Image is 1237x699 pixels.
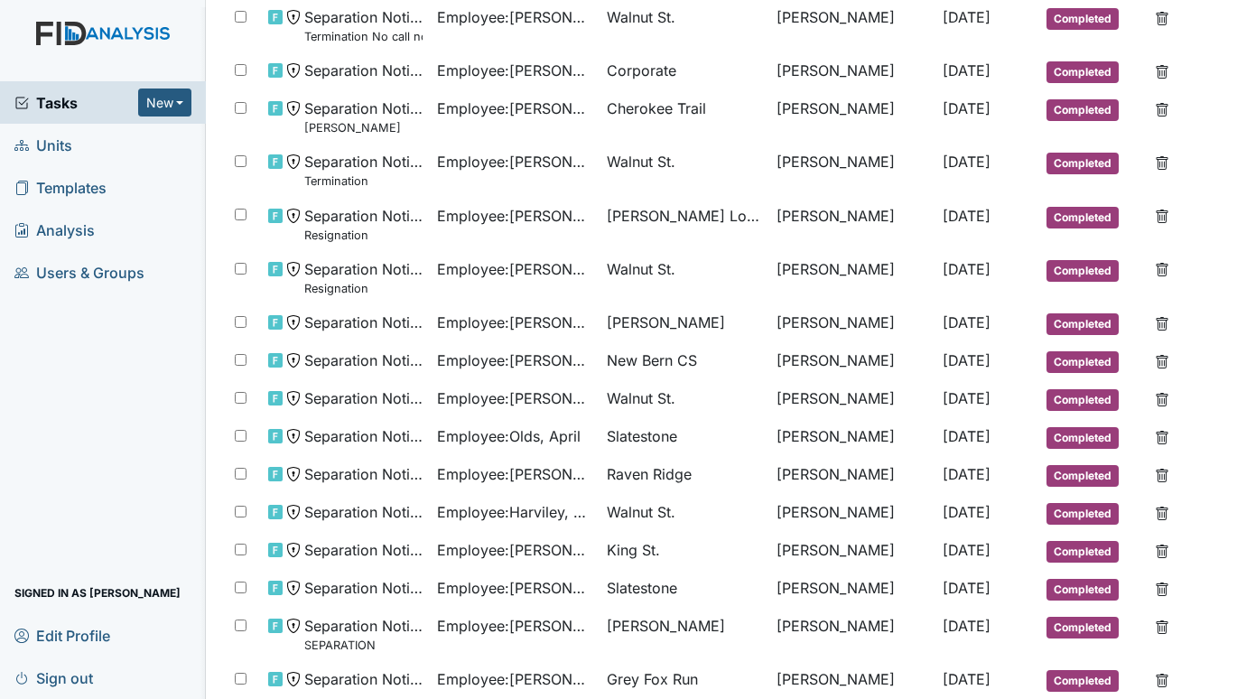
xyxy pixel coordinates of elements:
[437,539,592,561] span: Employee : [PERSON_NAME]
[1155,6,1169,28] a: Delete
[304,637,423,654] small: SEPARATION
[1155,98,1169,119] a: Delete
[769,418,935,456] td: [PERSON_NAME]
[437,312,592,333] span: Employee : [PERSON_NAME]
[943,579,991,597] span: [DATE]
[607,151,675,172] span: Walnut St.
[769,251,935,304] td: [PERSON_NAME]
[607,387,675,409] span: Walnut St.
[437,501,592,523] span: Employee : Harviley, Keirria
[304,98,423,136] span: Separation Notice Daryl
[1155,463,1169,485] a: Delete
[607,60,676,81] span: Corporate
[769,342,935,380] td: [PERSON_NAME]
[304,668,423,690] span: Separation Notice
[1155,205,1169,227] a: Delete
[607,615,725,637] span: [PERSON_NAME]
[14,92,138,114] a: Tasks
[1046,389,1119,411] span: Completed
[1046,99,1119,121] span: Completed
[1046,427,1119,449] span: Completed
[943,465,991,483] span: [DATE]
[14,621,110,649] span: Edit Profile
[943,313,991,331] span: [DATE]
[607,501,675,523] span: Walnut St.
[1046,8,1119,30] span: Completed
[1046,617,1119,638] span: Completed
[304,615,423,654] span: Separation Notice SEPARATION
[607,425,677,447] span: Slatestone
[1046,351,1119,373] span: Completed
[437,6,592,28] span: Employee : [PERSON_NAME]
[304,172,423,190] small: Termination
[437,258,592,280] span: Employee : [PERSON_NAME]
[14,216,95,244] span: Analysis
[607,463,692,485] span: Raven Ridge
[769,90,935,144] td: [PERSON_NAME]
[607,258,675,280] span: Walnut St.
[1046,153,1119,174] span: Completed
[943,427,991,445] span: [DATE]
[437,463,592,485] span: Employee : [PERSON_NAME]
[304,151,423,190] span: Separation Notice Termination
[769,304,935,342] td: [PERSON_NAME]
[1155,425,1169,447] a: Delete
[1155,539,1169,561] a: Delete
[14,131,72,159] span: Units
[1046,503,1119,525] span: Completed
[437,425,581,447] span: Employee : Olds, April
[437,205,592,227] span: Employee : [PERSON_NAME], Jyqeshula
[1046,541,1119,563] span: Completed
[304,280,423,297] small: Resignation
[14,258,144,286] span: Users & Groups
[1046,61,1119,83] span: Completed
[943,99,991,117] span: [DATE]
[943,61,991,79] span: [DATE]
[304,425,423,447] span: Separation Notice
[607,577,677,599] span: Slatestone
[1155,501,1169,523] a: Delete
[607,668,698,690] span: Grey Fox Run
[943,617,991,635] span: [DATE]
[437,60,592,81] span: Employee : [PERSON_NAME]
[437,387,592,409] span: Employee : [PERSON_NAME]
[607,539,660,561] span: King St.
[304,119,423,136] small: [PERSON_NAME]
[769,570,935,608] td: [PERSON_NAME]
[14,579,181,607] span: Signed in as [PERSON_NAME]
[304,539,423,561] span: Separation Notice
[943,153,991,171] span: [DATE]
[304,349,423,371] span: Separation Notice
[769,380,935,418] td: [PERSON_NAME]
[1046,313,1119,335] span: Completed
[138,89,192,116] button: New
[769,661,935,699] td: [PERSON_NAME]
[943,503,991,521] span: [DATE]
[769,608,935,661] td: [PERSON_NAME]
[1155,60,1169,81] a: Delete
[14,664,93,692] span: Sign out
[1155,312,1169,333] a: Delete
[304,28,423,45] small: Termination No call no show
[304,227,423,244] small: Resignation
[1155,615,1169,637] a: Delete
[943,8,991,26] span: [DATE]
[769,456,935,494] td: [PERSON_NAME]
[1155,387,1169,409] a: Delete
[304,312,423,333] span: Separation Notice
[769,144,935,197] td: [PERSON_NAME]
[607,6,675,28] span: Walnut St.
[943,260,991,278] span: [DATE]
[437,668,592,690] span: Employee : [PERSON_NAME], Jaunasia
[1046,670,1119,692] span: Completed
[1046,260,1119,282] span: Completed
[769,494,935,532] td: [PERSON_NAME]
[607,98,706,119] span: Cherokee Trail
[943,541,991,559] span: [DATE]
[437,98,592,119] span: Employee : [PERSON_NAME]
[304,387,423,409] span: Separation Notice
[1046,579,1119,601] span: Completed
[1155,258,1169,280] a: Delete
[437,349,592,371] span: Employee : [PERSON_NAME]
